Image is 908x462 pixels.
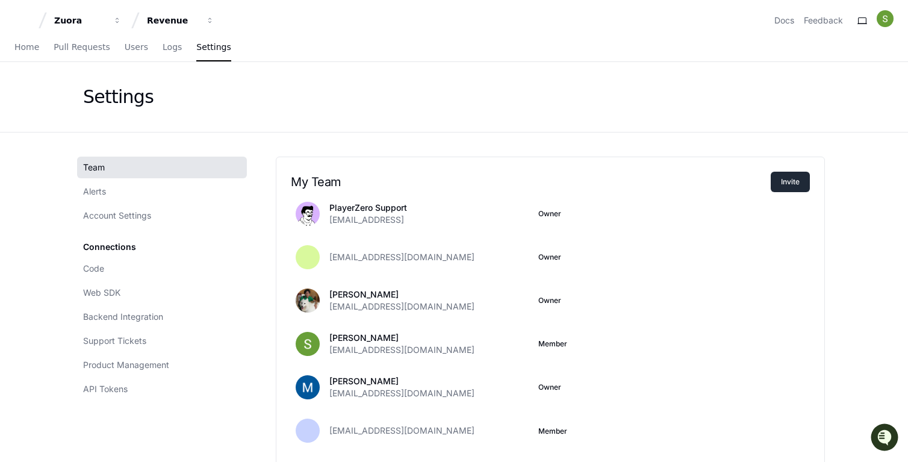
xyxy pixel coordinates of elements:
[12,90,34,111] img: 1756235613930-3d25f9e4-fa56-45dd-b3ad-e072dfbd1548
[77,354,247,376] a: Product Management
[125,34,148,61] a: Users
[83,161,105,173] span: Team
[538,209,561,219] span: Owner
[41,90,197,102] div: Start new chat
[77,258,247,279] a: Code
[14,43,39,51] span: Home
[329,332,474,344] p: [PERSON_NAME]
[77,330,247,352] a: Support Tickets
[196,43,231,51] span: Settings
[804,14,843,27] button: Feedback
[329,344,474,356] span: [EMAIL_ADDRESS][DOMAIN_NAME]
[14,34,39,61] a: Home
[329,375,474,387] p: [PERSON_NAME]
[77,205,247,226] a: Account Settings
[329,387,474,399] span: [EMAIL_ADDRESS][DOMAIN_NAME]
[125,43,148,51] span: Users
[77,157,247,178] a: Team
[77,282,247,304] a: Web SDK
[77,306,247,328] a: Backend Integration
[163,34,182,61] a: Logs
[205,93,219,108] button: Start new chat
[869,422,902,455] iframe: Open customer support
[296,202,320,226] img: avatar
[538,339,567,349] span: Member
[296,332,320,356] img: ACg8ocK1EaMfuvJmPejFpP1H_n0zHMfi6CcZBKQ2kbFwTFs0169v-A=s96-c
[296,375,320,399] img: ACg8ocKY3vL1yLjcblNyJluRzJ1OUwRQJ_G9oRNAkXYBUvSZawRJFQ=s96-c
[329,425,474,437] span: [EMAIL_ADDRESS][DOMAIN_NAME]
[538,252,561,262] span: Owner
[142,10,219,31] button: Revenue
[83,311,163,323] span: Backend Integration
[49,10,126,31] button: Zuora
[83,186,106,198] span: Alerts
[771,172,810,192] button: Invite
[329,202,407,214] p: PlayerZero Support
[85,126,146,136] a: Powered byPylon
[120,126,146,136] span: Pylon
[83,263,104,275] span: Code
[83,383,128,395] span: API Tokens
[54,14,106,27] div: Zuora
[774,14,794,27] a: Docs
[83,359,169,371] span: Product Management
[329,214,404,226] span: [EMAIL_ADDRESS]
[538,296,561,305] span: Owner
[538,382,561,392] span: Owner
[296,289,320,313] img: ACg8ocLG_LSDOp7uAivCyQqIxj1Ef0G8caL3PxUxK52DC0_DO42UYdCW=s96-c
[291,175,771,189] h2: My Team
[12,48,219,67] div: Welcome
[329,251,474,263] span: [EMAIL_ADDRESS][DOMAIN_NAME]
[147,14,199,27] div: Revenue
[83,210,151,222] span: Account Settings
[77,181,247,202] a: Alerts
[329,289,474,301] p: [PERSON_NAME]
[329,301,474,313] span: [EMAIL_ADDRESS][DOMAIN_NAME]
[83,335,146,347] span: Support Tickets
[54,43,110,51] span: Pull Requests
[538,426,567,436] button: Member
[163,43,182,51] span: Logs
[12,12,36,36] img: PlayerZero
[196,34,231,61] a: Settings
[83,287,120,299] span: Web SDK
[83,86,154,108] div: Settings
[41,102,175,111] div: We're offline, but we'll be back soon!
[77,378,247,400] a: API Tokens
[54,34,110,61] a: Pull Requests
[877,10,894,27] img: ACg8ocK1EaMfuvJmPejFpP1H_n0zHMfi6CcZBKQ2kbFwTFs0169v-A=s96-c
